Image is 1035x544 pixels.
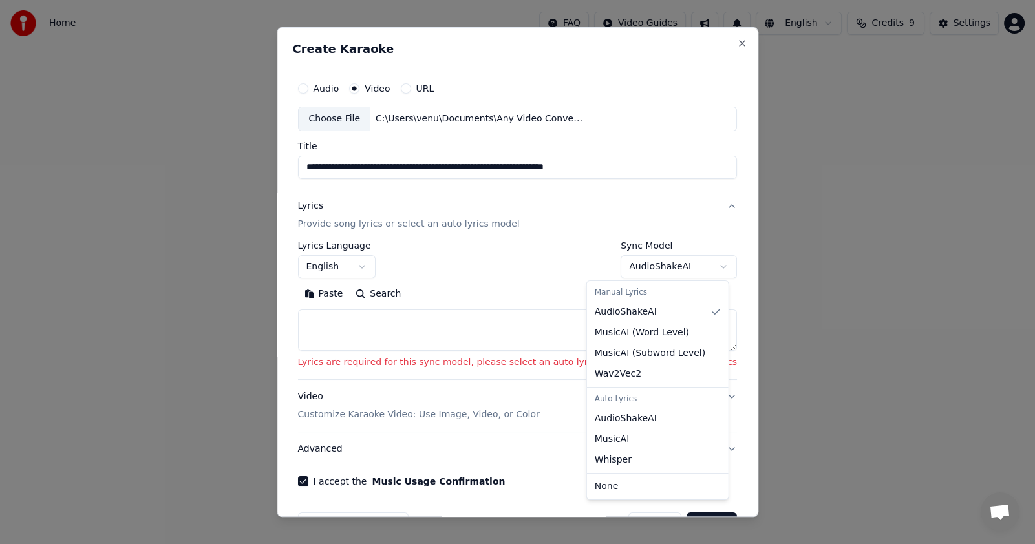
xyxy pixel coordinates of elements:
span: AudioShakeAI [595,306,657,319]
span: Wav2Vec2 [595,368,641,381]
span: Whisper [595,454,632,466]
span: None [595,480,619,493]
span: MusicAI ( Word Level ) [595,326,689,339]
span: MusicAI [595,433,630,446]
div: Manual Lyrics [590,284,726,302]
span: AudioShakeAI [595,412,657,425]
span: MusicAI ( Subword Level ) [595,347,705,360]
div: Auto Lyrics [590,390,726,408]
